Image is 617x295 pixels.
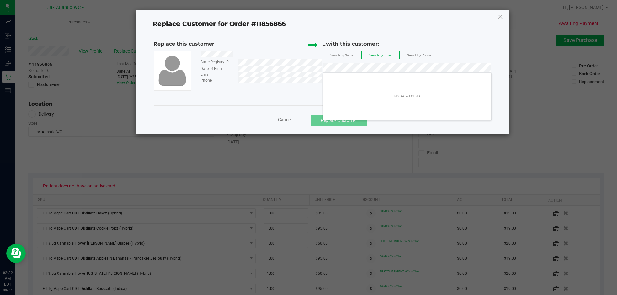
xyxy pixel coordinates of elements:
[155,54,189,88] img: user-icon.png
[311,115,367,126] button: Replace Customer
[369,53,391,57] span: Search by Email
[278,117,291,122] span: Cancel
[407,53,431,57] span: Search by Phone
[196,72,238,77] div: Email
[196,77,238,83] div: Phone
[323,41,379,47] span: ...with this customer:
[149,19,290,30] span: Replace Customer for Order #11856866
[391,91,424,102] div: NO DATA FOUND
[330,53,353,57] span: Search by Name
[6,244,26,263] iframe: Resource center
[196,59,238,65] div: State Registry ID
[154,41,214,47] span: Replace this customer
[196,66,238,72] div: Date of Birth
